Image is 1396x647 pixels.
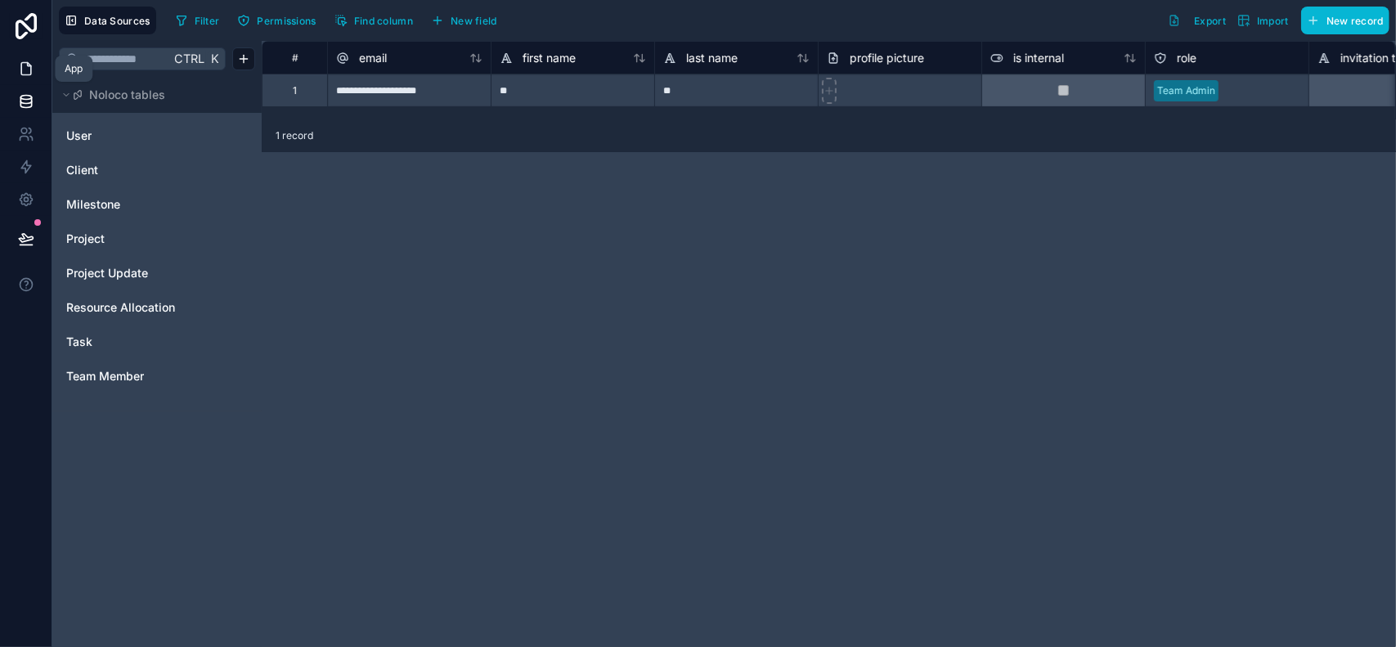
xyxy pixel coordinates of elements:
span: email [359,50,387,66]
a: Resource Allocation [66,299,199,316]
a: Team Member [66,368,199,384]
a: New record [1295,7,1389,34]
div: User [59,123,255,149]
a: Permissions [231,8,328,33]
div: Milestone [59,191,255,218]
span: first name [523,50,576,66]
a: Project [66,231,199,247]
div: Project [59,226,255,252]
div: Client [59,157,255,183]
button: Find column [329,8,419,33]
span: role [1177,50,1196,66]
button: New field [425,8,503,33]
a: Milestone [66,196,199,213]
span: Permissions [257,15,316,27]
span: Resource Allocation [66,299,175,316]
span: Team Member [66,368,144,384]
div: 1 [293,84,297,97]
span: Client [66,162,98,178]
span: Project Update [66,265,148,281]
button: Filter [169,8,226,33]
span: Milestone [66,196,120,213]
span: K [209,53,220,65]
span: User [66,128,92,144]
div: App [65,62,83,75]
span: 1 record [276,129,313,142]
span: Find column [354,15,413,27]
a: Project Update [66,265,199,281]
span: Import [1257,15,1289,27]
span: Project [66,231,105,247]
span: Data Sources [84,15,150,27]
span: New record [1326,15,1384,27]
button: Data Sources [59,7,156,34]
button: Permissions [231,8,321,33]
div: # [275,52,315,64]
span: Export [1194,15,1226,27]
a: Client [66,162,199,178]
div: Task [59,329,255,355]
span: Noloco tables [89,87,165,103]
a: User [66,128,199,144]
div: Team Member [59,363,255,389]
span: is internal [1013,50,1064,66]
div: Project Update [59,260,255,286]
button: Noloco tables [59,83,245,106]
div: Team Admin [1157,83,1215,98]
button: Export [1162,7,1232,34]
a: Task [66,334,199,350]
span: Filter [195,15,220,27]
span: Task [66,334,92,350]
span: profile picture [850,50,924,66]
span: last name [686,50,738,66]
div: Resource Allocation [59,294,255,321]
span: Ctrl [173,48,206,69]
button: New record [1301,7,1389,34]
span: New field [451,15,497,27]
button: Import [1232,7,1295,34]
